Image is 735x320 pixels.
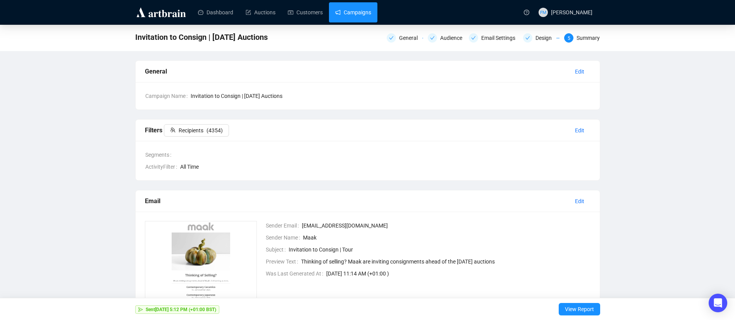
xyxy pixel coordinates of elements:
div: Audience [440,33,467,43]
button: Recipients(4354) [164,124,229,137]
span: check [389,36,394,40]
span: Edit [575,197,584,205]
span: Invitation to Consign | [DATE] Auctions [191,92,590,100]
div: 5Summary [564,33,600,43]
img: logo [135,6,187,19]
span: Sender Email [266,221,302,230]
span: Preview Text [266,257,301,266]
span: FM [540,9,546,16]
div: Design [523,33,559,43]
span: check [525,36,530,40]
span: [EMAIL_ADDRESS][DOMAIN_NAME] [302,221,590,230]
div: General [387,33,423,43]
span: Segments [145,151,174,159]
strong: Sent [DATE] 5:12 PM (+01:00 BST) [146,307,216,312]
span: Sender Name [266,233,303,242]
span: View Report [565,298,594,320]
span: Edit [575,67,584,76]
a: Dashboard [198,2,233,22]
span: Campaign Name [145,92,191,100]
div: General [399,33,422,43]
div: General [145,67,569,76]
span: Edit [575,126,584,135]
span: Maak [303,233,590,242]
button: View Report [559,303,600,315]
button: Edit [569,65,590,78]
span: All Time [180,163,590,171]
a: Auctions [246,2,275,22]
span: 5 [568,36,570,41]
div: Email [145,196,569,206]
span: Subject [266,245,289,254]
span: send [138,307,143,312]
span: Invitation to Consign | November 2025 Auctions [135,31,268,43]
a: Campaigns [335,2,371,22]
span: [PERSON_NAME] [551,9,592,15]
span: Was Last Generated At [266,269,326,278]
span: ActivityFilter [145,163,180,171]
div: Email Settings [481,33,520,43]
div: Open Intercom Messenger [709,294,727,312]
span: check [471,36,476,40]
span: Recipients [179,126,203,135]
button: Edit [569,124,590,137]
button: Edit [569,195,590,207]
div: Summary [577,33,600,43]
span: ( 4354 ) [207,126,223,135]
div: Audience [428,33,464,43]
span: team [170,127,176,133]
span: Thinking of selling? Maak are inviting consignments ahead of the [DATE] auctions [301,257,590,266]
span: Filters [145,127,229,134]
span: check [430,36,435,40]
div: Email Settings [469,33,518,43]
div: Design [535,33,556,43]
a: Customers [288,2,323,22]
span: question-circle [524,10,529,15]
span: Invitation to Consign | Tour [289,245,590,254]
span: [DATE] 11:14 AM (+01:00 ) [326,269,590,278]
